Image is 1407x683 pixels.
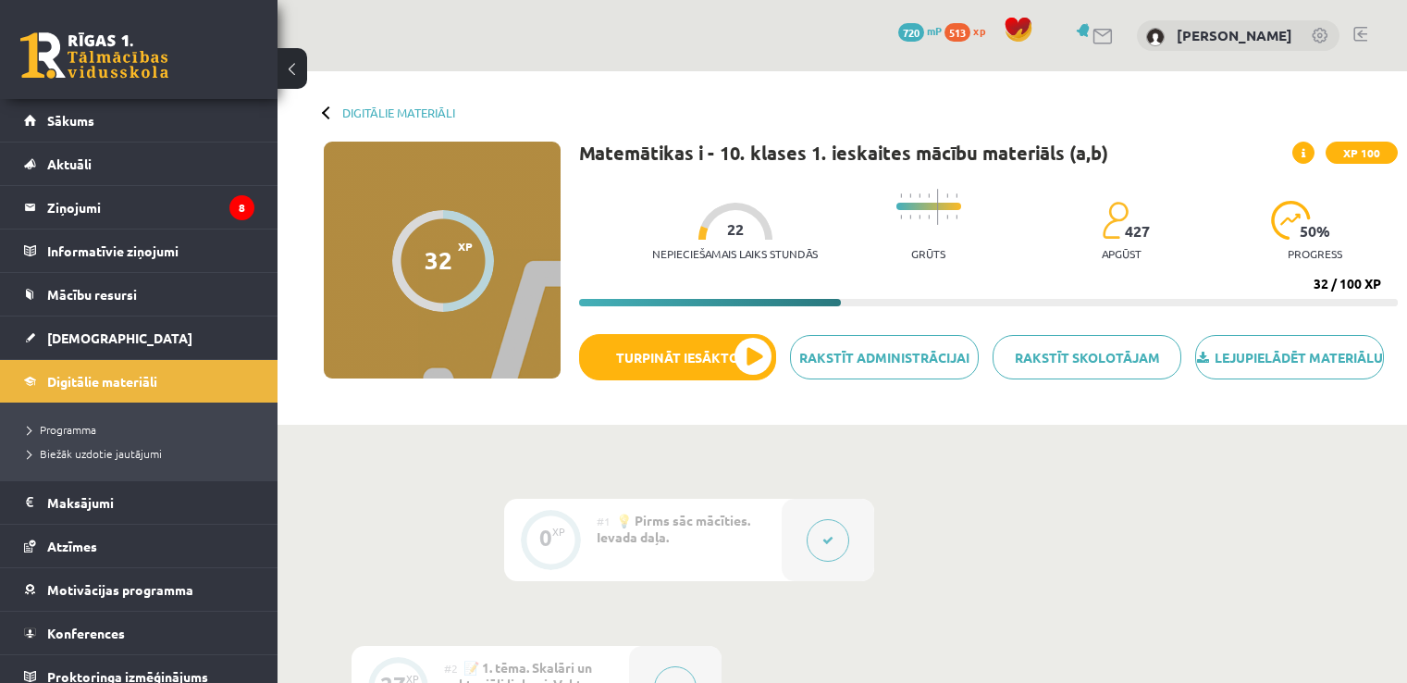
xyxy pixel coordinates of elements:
[928,215,930,219] img: icon-short-line-57e1e144782c952c97e751825c79c345078a6d821885a25fce030b3d8c18986b.svg
[909,193,911,198] img: icon-short-line-57e1e144782c952c97e751825c79c345078a6d821885a25fce030b3d8c18986b.svg
[47,625,125,641] span: Konferences
[911,247,945,260] p: Grūts
[579,142,1108,164] h1: Matemātikas i - 10. klases 1. ieskaites mācību materiāls (a,b)
[1271,201,1311,240] img: icon-progress-161ccf0a02000e728c5f80fcf4c31c7af3da0e1684b2b1d7c360e028c24a22f1.svg
[539,529,552,546] div: 0
[1288,247,1342,260] p: progress
[458,240,473,253] span: XP
[919,193,920,198] img: icon-short-line-57e1e144782c952c97e751825c79c345078a6d821885a25fce030b3d8c18986b.svg
[993,335,1181,379] a: Rakstīt skolotājam
[1177,26,1292,44] a: [PERSON_NAME]
[24,143,254,185] a: Aktuāli
[47,286,137,303] span: Mācību resursi
[909,215,911,219] img: icon-short-line-57e1e144782c952c97e751825c79c345078a6d821885a25fce030b3d8c18986b.svg
[927,23,942,38] span: mP
[1146,28,1165,46] img: Martins Safronovs
[900,215,902,219] img: icon-short-line-57e1e144782c952c97e751825c79c345078a6d821885a25fce030b3d8c18986b.svg
[229,195,254,220] i: 8
[425,246,452,274] div: 32
[444,661,458,676] span: #2
[944,23,994,38] a: 513 xp
[973,23,985,38] span: xp
[47,155,92,172] span: Aktuāli
[597,514,611,528] span: #1
[24,230,254,272] a: Informatīvie ziņojumi
[24,525,254,567] a: Atzīmes
[1125,223,1150,240] span: 427
[47,373,157,390] span: Digitālie materiāli
[24,360,254,403] a: Digitālie materiāli
[20,32,168,79] a: Rīgas 1. Tālmācības vidusskola
[47,538,97,554] span: Atzīmes
[1300,223,1331,240] span: 50 %
[900,193,902,198] img: icon-short-line-57e1e144782c952c97e751825c79c345078a6d821885a25fce030b3d8c18986b.svg
[919,215,920,219] img: icon-short-line-57e1e144782c952c97e751825c79c345078a6d821885a25fce030b3d8c18986b.svg
[28,421,259,438] a: Programma
[24,99,254,142] a: Sākums
[898,23,924,42] span: 720
[28,446,162,461] span: Biežāk uzdotie jautājumi
[946,215,948,219] img: icon-short-line-57e1e144782c952c97e751825c79c345078a6d821885a25fce030b3d8c18986b.svg
[1326,142,1398,164] span: XP 100
[579,334,776,380] button: Turpināt iesākto
[24,317,254,359] a: [DEMOGRAPHIC_DATA]
[24,568,254,611] a: Motivācijas programma
[28,445,259,462] a: Biežāk uzdotie jautājumi
[898,23,942,38] a: 720 mP
[727,221,744,238] span: 22
[24,186,254,229] a: Ziņojumi8
[552,527,565,537] div: XP
[652,247,818,260] p: Nepieciešamais laiks stundās
[946,193,948,198] img: icon-short-line-57e1e144782c952c97e751825c79c345078a6d821885a25fce030b3d8c18986b.svg
[1102,247,1142,260] p: apgūst
[47,186,254,229] legend: Ziņojumi
[1195,335,1384,379] a: Lejupielādēt materiālu
[956,193,957,198] img: icon-short-line-57e1e144782c952c97e751825c79c345078a6d821885a25fce030b3d8c18986b.svg
[24,612,254,654] a: Konferences
[790,335,979,379] a: Rakstīt administrācijai
[47,581,193,598] span: Motivācijas programma
[47,329,192,346] span: [DEMOGRAPHIC_DATA]
[24,481,254,524] a: Maksājumi
[47,112,94,129] span: Sākums
[342,106,455,119] a: Digitālie materiāli
[956,215,957,219] img: icon-short-line-57e1e144782c952c97e751825c79c345078a6d821885a25fce030b3d8c18986b.svg
[937,189,939,225] img: icon-long-line-d9ea69661e0d244f92f715978eff75569469978d946b2353a9bb055b3ed8787d.svg
[1102,201,1129,240] img: students-c634bb4e5e11cddfef0936a35e636f08e4e9abd3cc4e673bd6f9a4125e45ecb1.svg
[928,193,930,198] img: icon-short-line-57e1e144782c952c97e751825c79c345078a6d821885a25fce030b3d8c18986b.svg
[597,512,750,545] span: 💡 Pirms sāc mācīties. Ievada daļa.
[24,273,254,316] a: Mācību resursi
[28,422,96,437] span: Programma
[47,230,254,272] legend: Informatīvie ziņojumi
[47,481,254,524] legend: Maksājumi
[944,23,970,42] span: 513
